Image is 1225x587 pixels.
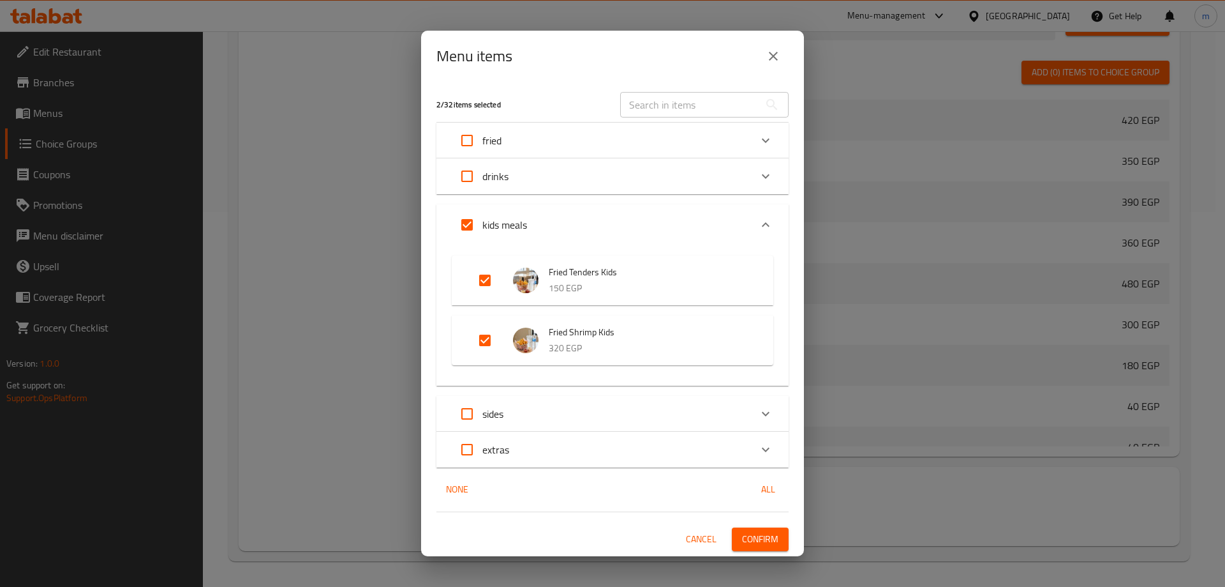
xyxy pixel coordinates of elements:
[436,478,477,501] button: None
[436,204,789,245] div: Expand
[513,328,538,353] img: Fried Shrimp Kids
[753,482,783,498] span: All
[442,482,472,498] span: None
[482,133,501,148] p: fried
[620,92,759,118] input: Search in items
[452,316,773,365] div: Expand
[436,245,789,386] div: Expand
[549,324,748,340] span: Fried Shrimp Kids
[436,123,789,158] div: Expand
[436,432,789,468] div: Expand
[452,255,773,305] div: Expand
[748,478,789,501] button: All
[681,528,722,551] button: Cancel
[436,396,789,432] div: Expand
[686,531,716,547] span: Cancel
[436,100,605,111] h5: 2 / 32 items selected
[758,41,789,72] button: close
[482,169,509,184] p: drinks
[436,158,789,194] div: Expand
[482,406,503,422] p: sides
[482,442,509,457] p: extras
[549,280,748,296] p: 150 EGP
[513,268,538,293] img: Fried Tenders Kids
[482,217,527,233] p: kids meals
[732,528,789,551] button: Confirm
[436,46,512,66] h2: Menu items
[549,264,748,280] span: Fried Tenders Kids
[742,531,778,547] span: Confirm
[549,340,748,356] p: 320 EGP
